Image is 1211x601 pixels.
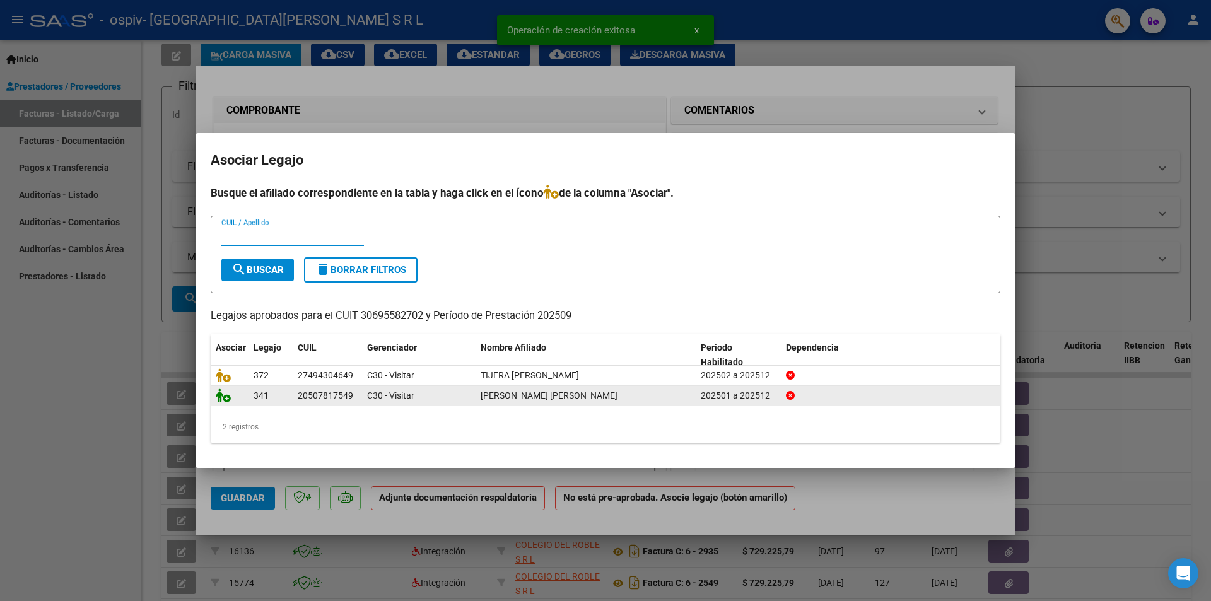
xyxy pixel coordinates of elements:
span: Asociar [216,342,246,353]
datatable-header-cell: Asociar [211,334,249,376]
p: Legajos aprobados para el CUIT 30695582702 y Período de Prestación 202509 [211,308,1000,324]
button: Buscar [221,259,294,281]
span: Gerenciador [367,342,417,353]
h2: Asociar Legajo [211,148,1000,172]
datatable-header-cell: Periodo Habilitado [696,334,781,376]
mat-icon: search [231,262,247,277]
div: Open Intercom Messenger [1168,558,1198,588]
span: C30 - Visitar [367,370,414,380]
h4: Busque el afiliado correspondiente en la tabla y haga click en el ícono de la columna "Asociar". [211,185,1000,201]
mat-icon: delete [315,262,331,277]
span: IGLESIAS BURGOS LUIS MIGUEL [481,390,617,400]
div: 20507817549 [298,388,353,403]
span: Dependencia [786,342,839,353]
datatable-header-cell: Dependencia [781,334,1001,376]
span: C30 - Visitar [367,390,414,400]
span: Legajo [254,342,281,353]
span: TIJERA MORENO CIELO NATALIE [481,370,579,380]
span: Periodo Habilitado [701,342,743,367]
div: 202501 a 202512 [701,388,776,403]
datatable-header-cell: Nombre Afiliado [476,334,696,376]
datatable-header-cell: CUIL [293,334,362,376]
datatable-header-cell: Legajo [249,334,293,376]
div: 202502 a 202512 [701,368,776,383]
div: 27494304649 [298,368,353,383]
span: Buscar [231,264,284,276]
span: CUIL [298,342,317,353]
span: Nombre Afiliado [481,342,546,353]
span: 341 [254,390,269,400]
span: Borrar Filtros [315,264,406,276]
datatable-header-cell: Gerenciador [362,334,476,376]
button: Borrar Filtros [304,257,418,283]
span: 372 [254,370,269,380]
div: 2 registros [211,411,1000,443]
